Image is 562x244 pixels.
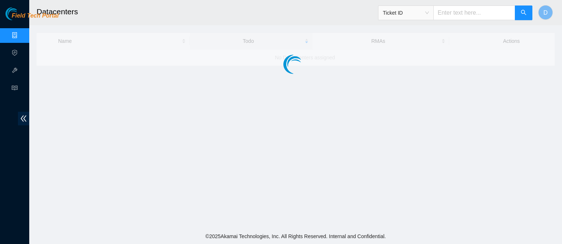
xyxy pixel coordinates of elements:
[433,5,515,20] input: Enter text here...
[12,12,59,19] span: Field Tech Portal
[538,5,553,20] button: D
[12,82,18,96] span: read
[18,112,29,125] span: double-left
[515,5,532,20] button: search
[5,13,59,23] a: Akamai TechnologiesField Tech Portal
[383,7,429,18] span: Ticket ID
[543,8,548,17] span: D
[29,229,562,244] footer: © 2025 Akamai Technologies, Inc. All Rights Reserved. Internal and Confidential.
[521,10,527,16] span: search
[5,7,37,20] img: Akamai Technologies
